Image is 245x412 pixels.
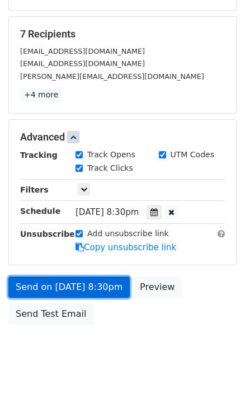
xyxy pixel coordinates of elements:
[20,59,145,68] small: [EMAIL_ADDRESS][DOMAIN_NAME]
[20,230,75,238] strong: Unsubscribe
[8,277,130,298] a: Send on [DATE] 8:30pm
[133,277,182,298] a: Preview
[76,242,176,252] a: Copy unsubscribe link
[76,207,139,217] span: [DATE] 8:30pm
[20,185,49,194] strong: Filters
[87,149,135,161] label: Track Opens
[20,151,58,160] strong: Tracking
[20,131,225,143] h5: Advanced
[20,207,60,216] strong: Schedule
[20,88,62,102] a: +4 more
[8,303,93,325] a: Send Test Email
[189,358,245,412] iframe: Chat Widget
[20,72,204,81] small: [PERSON_NAME][EMAIL_ADDRESS][DOMAIN_NAME]
[171,149,214,161] label: UTM Codes
[189,358,245,412] div: 聊天小组件
[87,162,133,174] label: Track Clicks
[87,228,169,240] label: Add unsubscribe link
[20,28,225,40] h5: 7 Recipients
[20,47,145,55] small: [EMAIL_ADDRESS][DOMAIN_NAME]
